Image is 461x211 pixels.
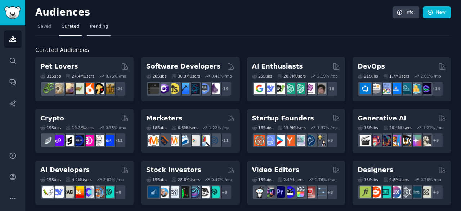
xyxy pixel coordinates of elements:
[370,186,381,198] img: logodesign
[171,125,198,130] div: 6.6M Users
[383,177,409,182] div: 9.8M Users
[35,46,89,55] span: Curated Audiences
[146,62,220,71] h2: Software Developers
[264,186,275,198] img: editors
[370,83,381,94] img: AWS_Certified_Experts
[111,133,126,148] div: + 12
[358,114,406,123] h2: Generative AI
[171,74,200,79] div: 30.0M Users
[252,74,272,79] div: 25 Sub s
[254,186,265,198] img: gopro
[53,135,64,146] img: 0xPolygon
[198,135,210,146] img: MarketingResearch
[400,83,411,94] img: platformengineering
[73,135,84,146] img: web3
[400,186,411,198] img: userexperience
[209,125,229,130] div: 1.22 % /mo
[40,166,90,175] h2: AI Developers
[217,185,232,200] div: + 8
[188,186,200,198] img: StocksAndTrading
[358,125,378,130] div: 16 Sub s
[284,186,295,198] img: VideoEditors
[53,83,64,94] img: ballpython
[158,135,169,146] img: bigseo
[358,62,385,71] h2: DevOps
[40,114,64,123] h2: Crypto
[148,186,159,198] img: dividends
[66,177,92,182] div: 4.1M Users
[380,186,391,198] img: UI_Design
[323,133,338,148] div: + 9
[40,62,78,71] h2: Pet Lovers
[252,125,272,130] div: 16 Sub s
[304,186,315,198] img: Youtubevideo
[89,23,108,30] span: Trending
[380,135,391,146] img: deepdream
[254,135,265,146] img: EntrepreneurRideAlong
[304,83,315,94] img: OpenAIDev
[73,186,84,198] img: MistralAI
[358,74,378,79] div: 21 Sub s
[148,83,159,94] img: software
[370,135,381,146] img: dalle2
[211,177,232,182] div: 0.47 % /mo
[420,186,431,198] img: UX_Design
[428,133,443,148] div: + 9
[211,74,232,79] div: 0.41 % /mo
[111,185,126,200] div: + 8
[423,6,451,19] a: New
[53,186,64,198] img: DeepSeek
[146,125,166,130] div: 18 Sub s
[63,83,74,94] img: leopardgeckos
[209,186,220,198] img: technicalanalysis
[314,186,326,198] img: postproduction
[42,135,54,146] img: ethfinance
[106,125,126,130] div: 0.35 % /mo
[252,62,303,71] h2: AI Enthusiasts
[158,186,169,198] img: ValueInvesting
[38,23,52,30] span: Saved
[383,125,412,130] div: 20.4M Users
[428,81,443,96] div: + 14
[277,74,306,79] div: 20.7M Users
[209,83,220,94] img: elixir
[93,83,104,94] img: PetAdvice
[254,83,265,94] img: GoogleGeminiAI
[35,21,54,36] a: Saved
[383,74,409,79] div: 1.7M Users
[294,186,305,198] img: finalcutpro
[93,135,104,146] img: CryptoNews
[410,135,421,146] img: starryai
[146,114,182,123] h2: Marketers
[277,177,304,182] div: 2.4M Users
[264,83,275,94] img: DeepSeek
[315,177,335,182] div: 1.76 % /mo
[198,83,210,94] img: AskComputerScience
[274,135,285,146] img: startup
[217,133,232,148] div: + 11
[390,186,401,198] img: UXDesign
[148,135,159,146] img: content_marketing
[59,21,82,36] a: Curated
[66,74,94,79] div: 24.4M Users
[421,177,441,182] div: 0.26 % /mo
[314,83,326,94] img: ArtificalIntelligence
[146,177,166,182] div: 15 Sub s
[274,186,285,198] img: premiere
[421,74,441,79] div: 2.01 % /mo
[93,186,104,198] img: llmops
[393,6,419,19] a: Info
[423,125,443,130] div: 1.21 % /mo
[410,83,421,94] img: aws_cdk
[294,83,305,94] img: chatgpt_prompts_
[83,186,94,198] img: OpenSourceAI
[168,135,179,146] img: AskMarketing
[62,23,79,30] span: Curated
[323,81,338,96] div: + 18
[284,83,295,94] img: chatgpt_promptDesign
[358,166,393,175] h2: Designers
[103,135,114,146] img: defi_
[390,135,401,146] img: sdforall
[323,185,338,200] div: + 8
[252,114,314,123] h2: Startup Founders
